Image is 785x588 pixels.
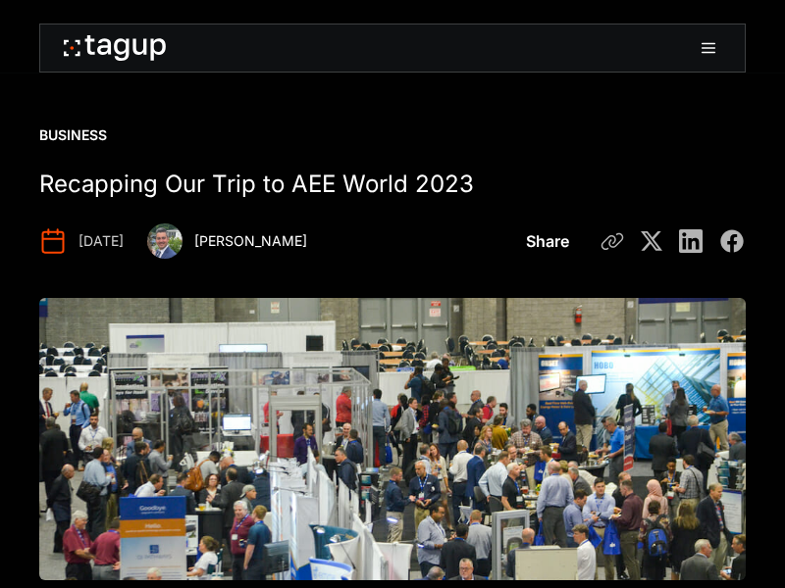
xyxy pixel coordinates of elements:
[194,231,307,251] div: [PERSON_NAME]
[39,298,746,580] img: AEE World Conference & Expo
[78,231,124,251] div: [DATE]
[147,223,183,259] img: Ben Keylor
[39,169,746,200] h1: Recapping Our Trip to AEE World 2023
[39,125,107,145] div: Business
[526,229,569,253] div: Share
